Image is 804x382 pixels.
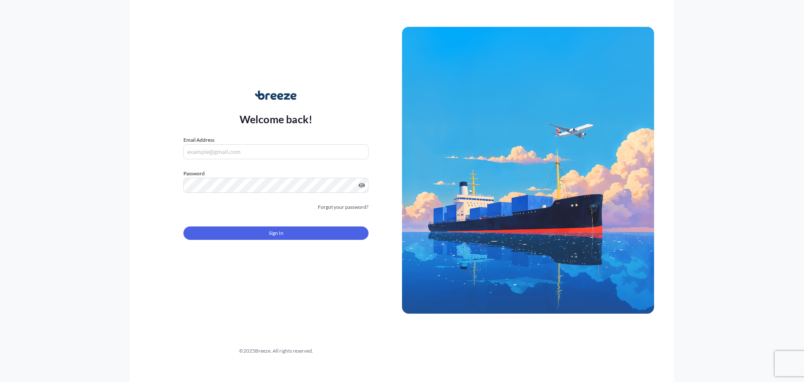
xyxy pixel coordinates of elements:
label: Password [183,169,368,178]
img: Ship illustration [402,27,654,314]
a: Forgot your password? [318,203,368,211]
button: Show password [358,182,365,189]
input: example@gmail.com [183,144,368,159]
label: Email Address [183,136,214,144]
p: Welcome back! [240,112,313,126]
div: © 2025 Breeze. All rights reserved. [150,347,402,355]
button: Sign In [183,226,368,240]
span: Sign In [269,229,283,237]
